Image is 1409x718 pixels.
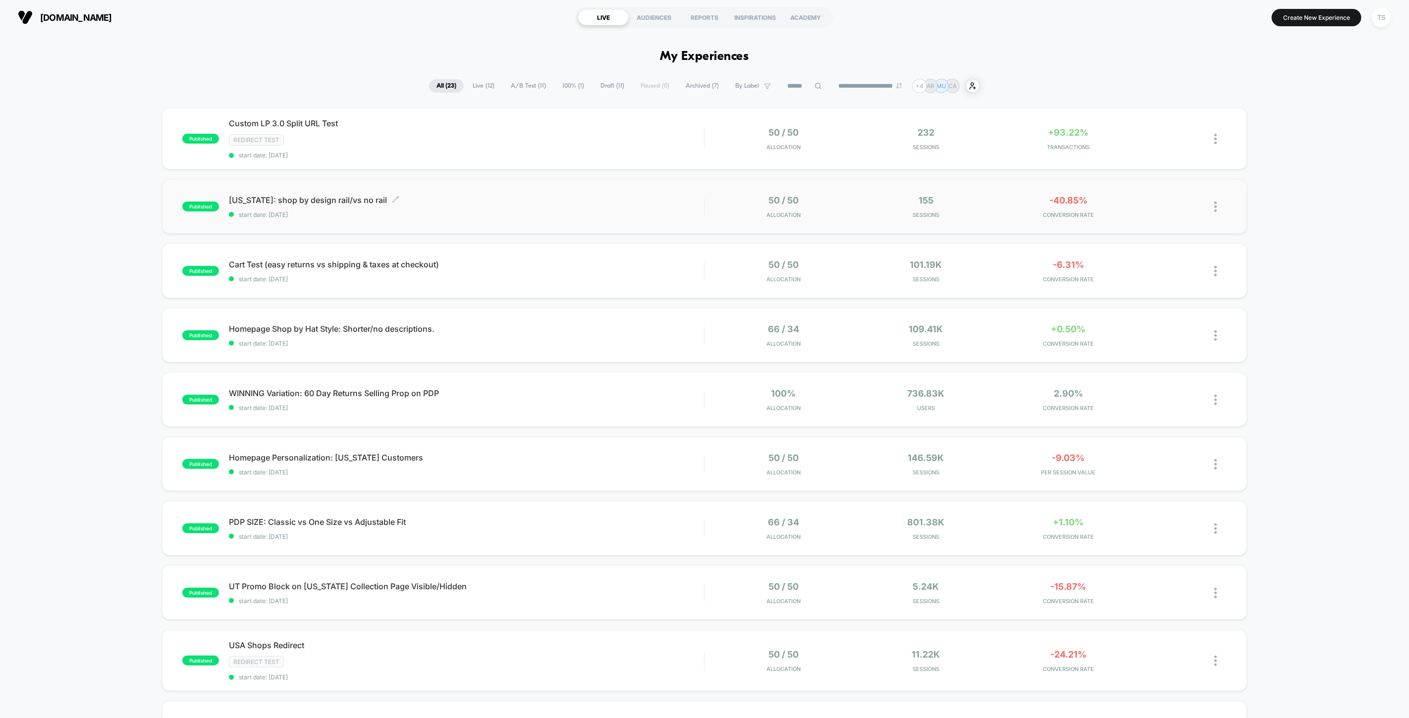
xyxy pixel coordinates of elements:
[768,195,799,205] span: 50 / 50
[1000,211,1138,218] span: CONVERSION RATE
[1214,134,1217,144] img: close
[857,469,995,476] span: Sessions
[857,340,995,347] span: Sessions
[766,340,801,347] span: Allocation
[1000,144,1138,151] span: TRANSACTIONS
[908,453,944,463] span: 146.59k
[1051,581,1086,592] span: -15.87%
[1214,656,1217,666] img: close
[229,340,704,347] span: start date: [DATE]
[857,405,995,411] span: Users
[182,266,219,276] span: published
[229,597,704,605] span: start date: [DATE]
[465,79,502,93] span: Live ( 12 )
[429,79,464,93] span: All ( 23 )
[229,656,284,667] span: Redirect Test
[503,79,553,93] span: A/B Test ( 11 )
[896,83,902,89] img: end
[182,330,219,340] span: published
[1214,330,1217,341] img: close
[1000,276,1138,283] span: CONVERSION RATE
[919,195,933,205] span: 155
[1369,7,1394,28] button: TS
[857,598,995,605] span: Sessions
[768,517,799,527] span: 66 / 34
[229,673,704,681] span: start date: [DATE]
[908,388,945,399] span: 736.83k
[1000,666,1138,672] span: CONVERSION RATE
[229,517,704,527] span: PDP SIZE: Classic vs One Size vs Adjustable Fit
[555,79,592,93] span: 100% ( 1 )
[1053,259,1084,270] span: -6.31%
[768,324,799,334] span: 66 / 34
[1214,523,1217,534] img: close
[18,10,33,25] img: Visually logo
[678,79,726,93] span: Archived ( 7 )
[768,649,799,660] span: 50 / 50
[766,405,801,411] span: Allocation
[771,388,796,399] span: 100%
[857,533,995,540] span: Sessions
[40,12,112,23] span: [DOMAIN_NAME]
[948,82,957,90] p: CA
[229,324,704,334] span: Homepage Shop by Hat Style: Shorter/no descriptions.
[229,211,704,218] span: start date: [DATE]
[766,276,801,283] span: Allocation
[229,118,704,128] span: Custom LP 3.0 Split URL Test
[229,388,704,398] span: WINNING Variation: 60 Day Returns Selling Prop on PDP
[182,588,219,598] span: published
[768,127,799,138] span: 50 / 50
[913,79,927,93] div: + 4
[918,127,934,138] span: 232
[1272,9,1361,26] button: Create New Experience
[182,656,219,666] span: published
[766,211,801,218] span: Allocation
[927,82,935,90] p: AR
[1214,459,1217,469] img: close
[1051,324,1086,334] span: +0.50%
[1050,649,1086,660] span: -24.21%
[660,50,749,64] h1: My Experiences
[229,259,704,269] span: Cart Test (easy returns vs shipping & taxes at checkout)
[766,666,801,672] span: Allocation
[229,533,704,540] span: start date: [DATE]
[1214,202,1217,212] img: close
[229,152,704,159] span: start date: [DATE]
[1053,517,1084,527] span: +1.10%
[229,468,704,476] span: start date: [DATE]
[1054,388,1083,399] span: 2.90%
[1000,469,1138,476] span: PER SESSION VALUE
[910,259,942,270] span: 101.19k
[1000,598,1138,605] span: CONVERSION RATE
[908,517,945,527] span: 801.38k
[730,9,780,25] div: INSPIRATIONS
[1372,8,1391,27] div: TS
[182,395,219,405] span: published
[1214,266,1217,276] img: close
[909,324,943,334] span: 109.41k
[229,581,704,591] span: UT Promo Block on [US_STATE] Collection Page Visible/Hidden
[229,134,284,146] span: Redirect Test
[766,144,801,151] span: Allocation
[1000,405,1138,411] span: CONVERSION RATE
[768,581,799,592] span: 50 / 50
[768,453,799,463] span: 50 / 50
[1048,127,1089,138] span: +93.22%
[1049,195,1087,205] span: -40.85%
[1214,395,1217,405] img: close
[1052,453,1085,463] span: -9.03%
[912,649,940,660] span: 11.22k
[593,79,632,93] span: Draft ( 11 )
[937,82,947,90] p: MU
[182,134,219,144] span: published
[1000,533,1138,540] span: CONVERSION RATE
[229,404,704,411] span: start date: [DATE]
[229,640,704,650] span: USA Shops Redirect
[735,82,759,90] span: By Label
[780,9,831,25] div: ACADEMY
[679,9,730,25] div: REPORTS
[1214,588,1217,598] img: close
[913,581,939,592] span: 5.24k
[1000,340,1138,347] span: CONVERSION RATE
[182,202,219,211] span: published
